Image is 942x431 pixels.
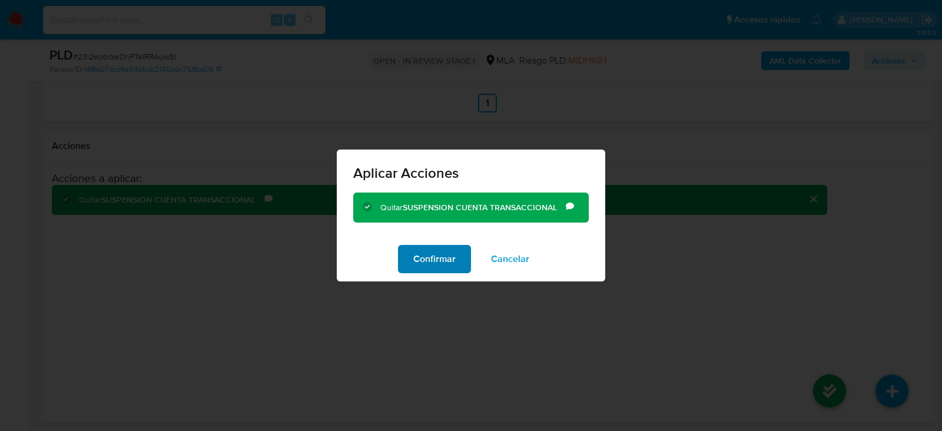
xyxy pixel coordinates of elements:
[398,245,471,273] button: Confirmar
[403,201,557,213] b: SUSPENSION CUENTA TRANSACCIONAL
[380,202,566,214] div: Quitar
[476,245,545,273] button: Cancelar
[413,246,456,272] span: Confirmar
[491,246,529,272] span: Cancelar
[353,166,589,180] span: Aplicar Acciones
